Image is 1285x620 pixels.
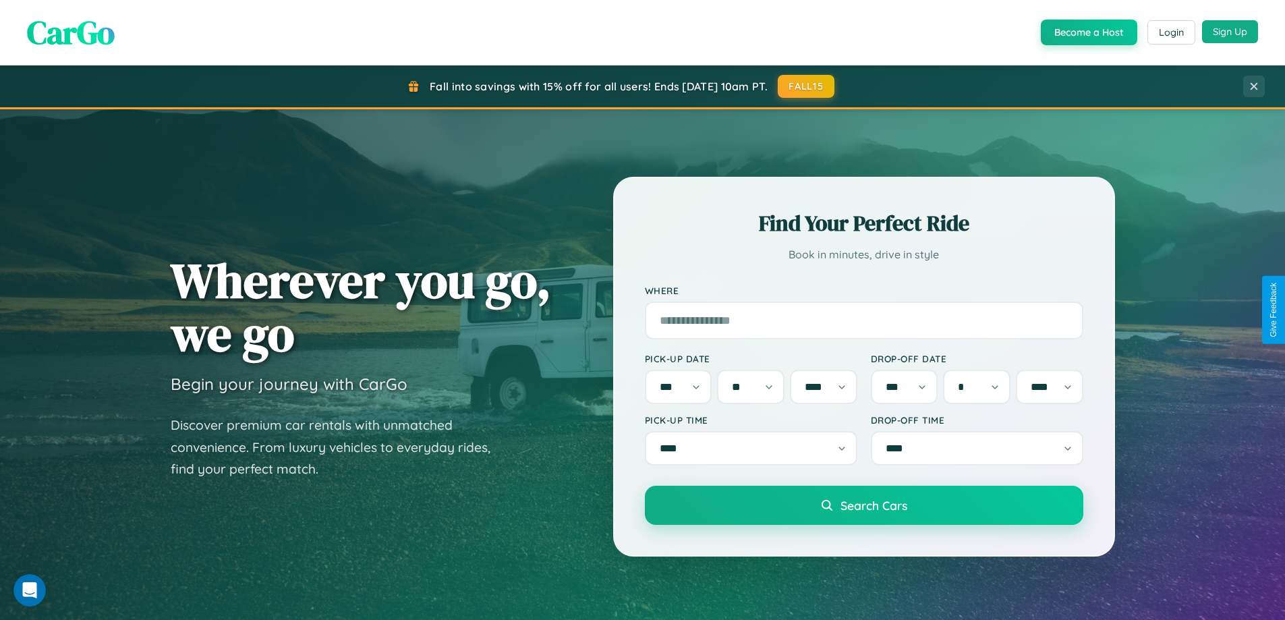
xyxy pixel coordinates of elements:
span: Fall into savings with 15% off for all users! Ends [DATE] 10am PT. [430,80,768,93]
label: Drop-off Time [871,414,1083,426]
button: FALL15 [778,75,834,98]
span: Search Cars [840,498,907,513]
label: Pick-up Date [645,353,857,364]
h1: Wherever you go, we go [171,254,551,360]
label: Pick-up Time [645,414,857,426]
div: Give Feedback [1269,283,1278,337]
button: Search Cars [645,486,1083,525]
span: CarGo [27,10,115,55]
h2: Find Your Perfect Ride [645,208,1083,238]
p: Book in minutes, drive in style [645,245,1083,264]
iframe: Intercom live chat [13,574,46,607]
label: Drop-off Date [871,353,1083,364]
label: Where [645,285,1083,296]
button: Sign Up [1202,20,1258,43]
p: Discover premium car rentals with unmatched convenience. From luxury vehicles to everyday rides, ... [171,414,508,480]
button: Login [1147,20,1195,45]
h3: Begin your journey with CarGo [171,374,407,394]
button: Become a Host [1041,20,1137,45]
